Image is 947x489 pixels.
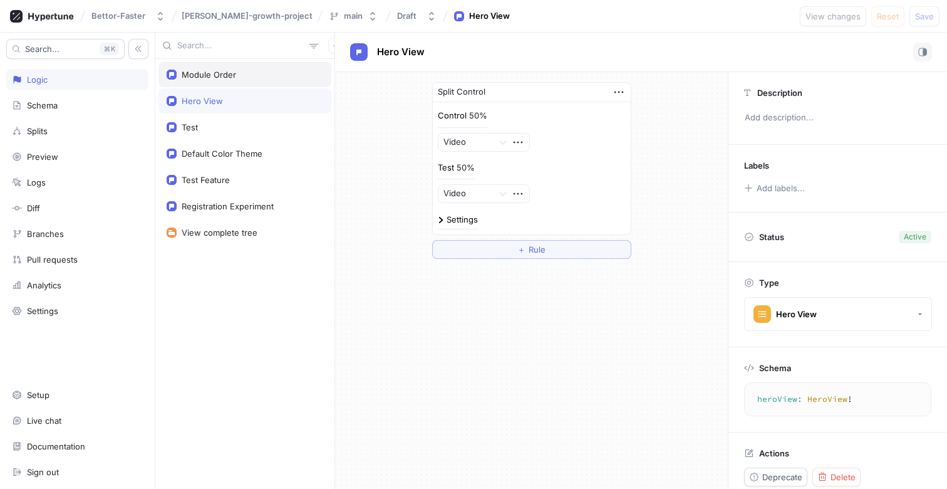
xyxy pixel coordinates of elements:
[27,126,48,136] div: Splits
[744,160,769,171] p: Labels
[182,201,274,211] div: Registration Experiment
[529,246,546,253] span: Rule
[739,107,936,129] p: Add description...
[27,100,58,110] div: Schema
[182,70,236,80] div: Module Order
[469,112,487,120] div: 50%
[457,164,475,172] div: 50%
[100,43,119,55] div: K
[744,468,807,486] button: Deprecate
[517,246,525,253] span: ＋
[182,122,198,132] div: Test
[6,436,148,457] a: Documentation
[27,203,40,213] div: Diff
[86,6,170,26] button: Bettor-Faster
[877,13,899,20] span: Reset
[182,11,313,20] span: [PERSON_NAME]-growth-project
[177,39,304,52] input: Search...
[438,110,467,122] p: Control
[6,39,125,59] button: Search...K
[909,6,939,26] button: Save
[871,6,904,26] button: Reset
[762,473,802,481] span: Deprecate
[447,216,478,224] div: Settings
[805,13,861,20] span: View changes
[27,441,85,451] div: Documentation
[915,13,934,20] span: Save
[344,11,363,21] div: main
[759,228,784,246] p: Status
[27,390,49,400] div: Setup
[469,10,510,23] div: Hero View
[750,388,926,411] textarea: heroView: HeroView!
[27,416,61,426] div: Live chat
[25,45,60,53] span: Search...
[27,280,61,290] div: Analytics
[182,96,223,106] div: Hero View
[27,152,58,162] div: Preview
[377,47,425,57] span: Hero View
[740,180,809,196] button: Add labels...
[432,240,631,259] button: ＋Rule
[759,363,791,373] p: Schema
[27,255,78,265] div: Pull requests
[759,278,779,288] p: Type
[904,231,926,243] div: Active
[27,306,58,316] div: Settings
[744,297,932,331] button: Hero View
[182,228,257,238] div: View complete tree
[27,229,64,239] div: Branches
[812,468,861,486] button: Delete
[438,86,485,98] div: Split Control
[438,162,454,174] p: Test
[759,448,789,458] p: Actions
[776,309,817,320] div: Hero View
[831,473,856,481] span: Delete
[27,75,48,85] div: Logic
[27,177,46,187] div: Logs
[397,11,417,21] div: Draft
[91,11,145,21] div: Bettor-Faster
[392,6,442,26] button: Draft
[182,149,262,159] div: Default Color Theme
[800,6,866,26] button: View changes
[182,175,230,185] div: Test Feature
[324,6,383,26] button: main
[27,467,59,477] div: Sign out
[757,88,802,98] p: Description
